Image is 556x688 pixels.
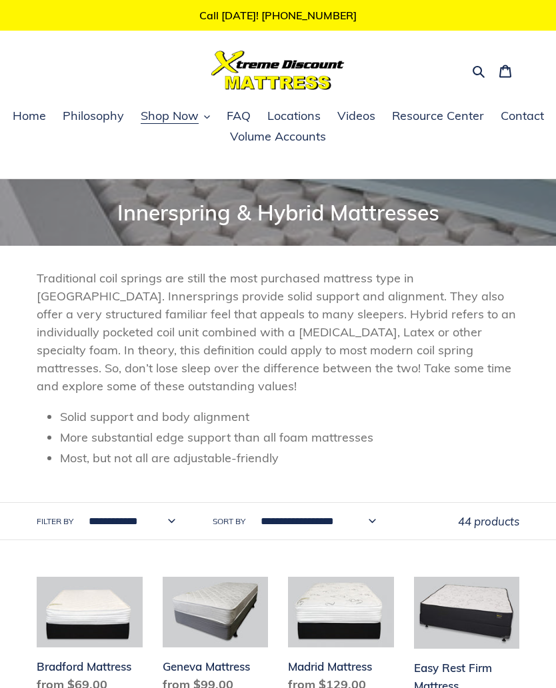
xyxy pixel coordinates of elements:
label: Sort by [213,516,245,527]
a: Videos [331,107,382,127]
span: Philosophy [63,108,124,124]
a: FAQ [220,107,257,127]
li: Solid support and body alignment [60,408,519,426]
li: More substantial edge support than all foam mattresses [60,428,519,446]
a: Volume Accounts [223,127,333,147]
li: Most, but not all are adjustable-friendly [60,449,519,467]
a: Resource Center [385,107,491,127]
span: 44 products [458,514,519,528]
label: Filter by [37,516,73,527]
span: Shop Now [141,108,199,124]
span: Innerspring & Hybrid Mattresses [117,199,439,226]
button: Shop Now [134,107,217,127]
a: Locations [261,107,327,127]
span: Contact [501,108,544,124]
a: Philosophy [56,107,131,127]
p: Traditional coil springs are still the most purchased mattress type in [GEOGRAPHIC_DATA]. Innersp... [37,269,519,395]
a: Home [6,107,53,127]
span: FAQ [227,108,251,124]
span: Locations [267,108,321,124]
span: Resource Center [392,108,484,124]
span: Home [13,108,46,124]
img: Xtreme Discount Mattress [211,51,345,90]
span: Volume Accounts [230,129,326,145]
span: Videos [337,108,375,124]
a: Contact [494,107,551,127]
